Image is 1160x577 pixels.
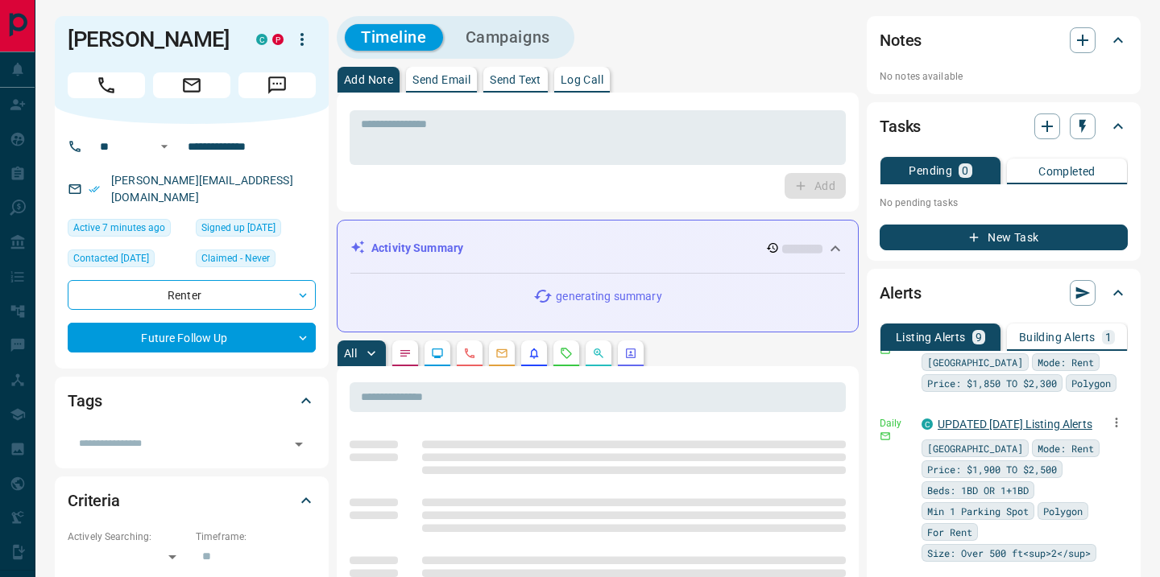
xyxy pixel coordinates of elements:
[927,503,1029,519] span: Min 1 Parking Spot
[922,418,933,430] div: condos.ca
[68,280,316,310] div: Renter
[89,183,100,195] svg: Email Verified
[1071,375,1111,391] span: Polygon
[155,137,174,156] button: Open
[880,225,1128,250] button: New Task
[1038,440,1094,456] span: Mode: Rent
[196,530,316,544] p: Timeframe:
[73,220,165,236] span: Active 7 minutes ago
[345,24,443,51] button: Timeline
[431,347,444,360] svg: Lead Browsing Activity
[880,107,1128,146] div: Tasks
[880,280,922,306] h2: Alerts
[153,72,230,98] span: Email
[880,69,1128,84] p: No notes available
[272,34,284,45] div: property.ca
[68,388,101,414] h2: Tags
[238,72,316,98] span: Message
[68,219,188,241] div: Tue Oct 14 2025
[592,347,605,360] svg: Opportunities
[560,347,573,360] svg: Requests
[880,21,1128,60] div: Notes
[896,332,966,343] p: Listing Alerts
[196,219,316,241] div: Tue Feb 27 2018
[68,481,316,520] div: Criteria
[201,220,275,236] span: Signed up [DATE]
[495,347,508,360] svg: Emails
[556,288,661,305] p: generating summary
[880,274,1128,312] div: Alerts
[927,545,1091,561] span: Size: Over 500 ft<sup>2</sup>
[463,347,476,360] svg: Calls
[344,348,357,359] p: All
[927,524,972,540] span: For Rent
[880,431,891,442] svg: Email
[68,72,145,98] span: Call
[68,488,120,513] h2: Criteria
[561,74,603,85] p: Log Call
[111,174,293,204] a: [PERSON_NAME][EMAIL_ADDRESS][DOMAIN_NAME]
[412,74,470,85] p: Send Email
[344,74,393,85] p: Add Note
[927,482,1029,498] span: Beds: 1BD OR 1+1BD
[399,347,412,360] svg: Notes
[909,165,952,176] p: Pending
[201,250,270,266] span: Claimed - Never
[68,27,232,52] h1: [PERSON_NAME]
[68,381,316,420] div: Tags
[490,74,541,85] p: Send Text
[73,250,149,266] span: Contacted [DATE]
[1038,354,1094,370] span: Mode: Rent
[624,347,637,360] svg: Agent Actions
[976,332,982,343] p: 9
[880,27,922,53] h2: Notes
[927,440,1023,456] span: [GEOGRAPHIC_DATA]
[1105,332,1112,343] p: 1
[1043,503,1083,519] span: Polygon
[1019,332,1096,343] p: Building Alerts
[938,418,1092,431] a: UPDATED [DATE] Listing Alerts
[256,34,267,45] div: condos.ca
[962,165,968,176] p: 0
[927,461,1057,477] span: Price: $1,900 TO $2,500
[880,416,912,431] p: Daily
[288,433,310,455] button: Open
[68,323,316,352] div: Future Follow Up
[927,354,1023,370] span: [GEOGRAPHIC_DATA]
[528,347,541,360] svg: Listing Alerts
[880,191,1128,215] p: No pending tasks
[68,249,188,272] div: Mon Apr 14 2025
[68,530,188,544] p: Actively Searching:
[880,113,921,139] h2: Tasks
[371,240,463,257] p: Activity Summary
[350,233,845,263] div: Activity Summary
[927,375,1057,391] span: Price: $1,850 TO $2,300
[449,24,566,51] button: Campaigns
[1038,166,1096,177] p: Completed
